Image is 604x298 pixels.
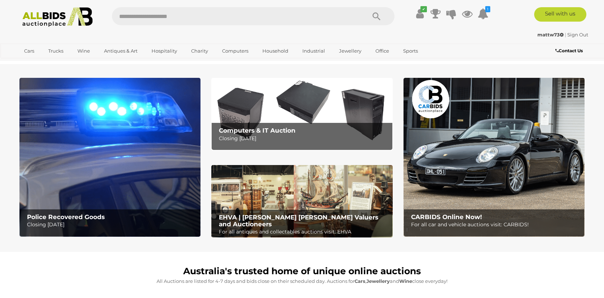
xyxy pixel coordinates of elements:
button: Search [359,7,395,25]
a: Charity [186,45,213,57]
a: [GEOGRAPHIC_DATA] [19,57,80,69]
img: Computers & IT Auction [211,78,392,150]
a: Contact Us [555,47,585,55]
a: Sports [398,45,423,57]
a: Trucks [44,45,68,57]
p: For all antiques and collectables auctions visit: EHVA [219,227,388,236]
strong: Cars [355,278,365,284]
b: Contact Us [555,48,583,53]
p: For all car and vehicle auctions visit: CARBIDS! [411,220,581,229]
a: 1 [478,7,488,20]
a: Sign Out [567,32,588,37]
p: All Auctions are listed for 4-7 days and bids close on their scheduled day. Auctions for , and cl... [23,277,581,285]
img: EHVA | Evans Hastings Valuers and Auctioneers [211,165,392,238]
strong: mattw73 [537,32,564,37]
b: CARBIDS Online Now! [411,213,482,221]
a: CARBIDS Online Now! CARBIDS Online Now! For all car and vehicle auctions visit: CARBIDS! [404,78,585,237]
a: Industrial [298,45,330,57]
a: Wine [73,45,95,57]
i: 1 [485,6,490,12]
b: Police Recovered Goods [27,213,105,221]
img: CARBIDS Online Now! [404,78,585,237]
strong: Wine [399,278,412,284]
a: Sell with us [534,7,586,22]
a: Household [258,45,293,57]
i: ✔ [420,6,427,12]
img: Police Recovered Goods [19,78,200,237]
p: Closing [DATE] [27,220,197,229]
h1: Australia's trusted home of unique online auctions [23,266,581,276]
strong: Jewellery [366,278,390,284]
a: Jewellery [334,45,366,57]
a: EHVA | Evans Hastings Valuers and Auctioneers EHVA | [PERSON_NAME] [PERSON_NAME] Valuers and Auct... [211,165,392,238]
a: Police Recovered Goods Police Recovered Goods Closing [DATE] [19,78,200,237]
b: Computers & IT Auction [219,127,296,134]
p: Closing [DATE] [219,134,388,143]
a: Computers [217,45,253,57]
span: | [565,32,566,37]
a: Computers & IT Auction Computers & IT Auction Closing [DATE] [211,78,392,150]
a: ✔ [414,7,425,20]
img: Allbids.com.au [18,7,96,27]
a: Office [371,45,394,57]
a: Hospitality [147,45,182,57]
a: mattw73 [537,32,565,37]
a: Cars [19,45,39,57]
b: EHVA | [PERSON_NAME] [PERSON_NAME] Valuers and Auctioneers [219,214,378,228]
a: Antiques & Art [99,45,142,57]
